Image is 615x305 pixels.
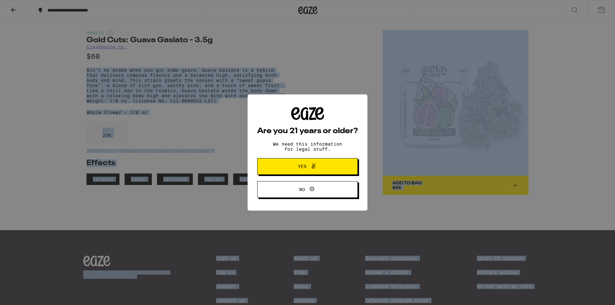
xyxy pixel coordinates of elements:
[257,127,358,135] h2: Are you 21 years or older?
[267,141,348,152] p: We need this information for legal stuff.
[257,158,358,175] button: Yes
[298,164,307,169] span: Yes
[257,181,358,198] button: No
[299,187,305,192] span: No
[4,4,46,10] span: Hi. Need any help?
